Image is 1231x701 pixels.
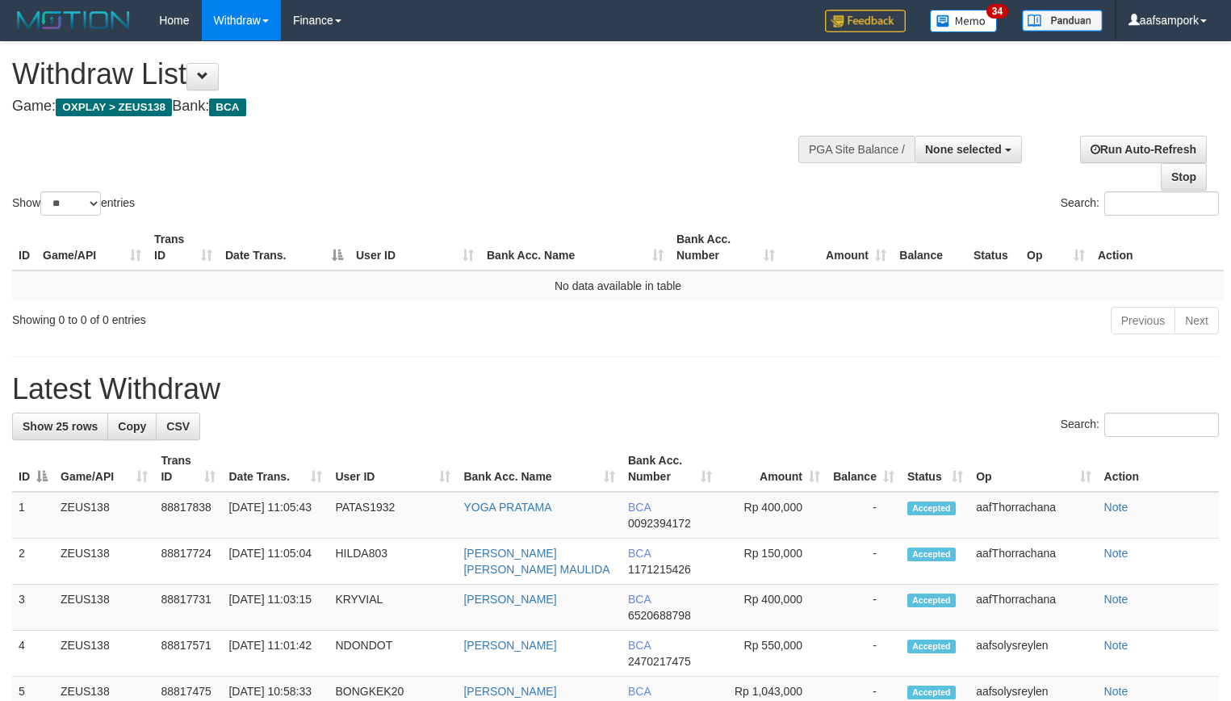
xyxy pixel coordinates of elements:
[12,8,135,32] img: MOTION_logo.png
[54,585,154,631] td: ZEUS138
[156,413,200,440] a: CSV
[901,446,969,492] th: Status: activate to sort column ascending
[628,639,651,652] span: BCA
[1022,10,1103,31] img: panduan.png
[12,492,54,539] td: 1
[718,631,827,677] td: Rp 550,000
[107,413,157,440] a: Copy
[329,492,457,539] td: PATAS1932
[930,10,998,32] img: Button%20Memo.svg
[12,58,805,90] h1: Withdraw List
[1091,225,1224,271] th: Action
[907,640,956,653] span: Accepted
[969,631,1097,677] td: aafsolysreylen
[222,446,329,492] th: Date Trans.: activate to sort column ascending
[56,99,172,116] span: OXPLAY > ZEUS138
[893,225,967,271] th: Balance
[154,585,222,631] td: 88817731
[222,492,329,539] td: [DATE] 11:05:43
[1104,501,1128,514] a: Note
[54,492,154,539] td: ZEUS138
[1104,191,1219,216] input: Search:
[463,685,556,698] a: [PERSON_NAME]
[12,413,108,440] a: Show 25 rows
[222,631,329,677] td: [DATE] 11:01:42
[54,539,154,585] td: ZEUS138
[827,539,901,585] td: -
[23,420,98,433] span: Show 25 rows
[1104,639,1128,652] a: Note
[12,631,54,677] td: 4
[907,548,956,561] span: Accepted
[166,420,190,433] span: CSV
[628,655,691,668] span: Copy 2470217475 to clipboard
[36,225,148,271] th: Game/API: activate to sort column ascending
[463,639,556,652] a: [PERSON_NAME]
[925,143,1002,156] span: None selected
[329,585,457,631] td: KRYVIAL
[718,446,827,492] th: Amount: activate to sort column ascending
[1104,685,1128,698] a: Note
[969,492,1097,539] td: aafThorrachana
[480,225,670,271] th: Bank Acc. Name: activate to sort column ascending
[1111,307,1175,334] a: Previous
[827,585,901,631] td: -
[154,492,222,539] td: 88817838
[12,446,54,492] th: ID: activate to sort column descending
[12,539,54,585] td: 2
[907,686,956,699] span: Accepted
[628,609,691,622] span: Copy 6520688798 to clipboard
[1104,593,1128,606] a: Note
[967,225,1020,271] th: Status
[148,225,219,271] th: Trans ID: activate to sort column ascending
[628,547,651,560] span: BCA
[457,446,622,492] th: Bank Acc. Name: activate to sort column ascending
[219,225,350,271] th: Date Trans.: activate to sort column descending
[222,539,329,585] td: [DATE] 11:05:04
[329,539,457,585] td: HILDA803
[628,563,691,576] span: Copy 1171215426 to clipboard
[118,420,146,433] span: Copy
[907,502,956,515] span: Accepted
[329,446,457,492] th: User ID: activate to sort column ascending
[463,547,609,576] a: [PERSON_NAME] [PERSON_NAME] MAULIDA
[718,585,827,631] td: Rp 400,000
[222,585,329,631] td: [DATE] 11:03:15
[907,594,956,607] span: Accepted
[154,539,222,585] td: 88817724
[718,539,827,585] td: Rp 150,000
[969,585,1097,631] td: aafThorrachana
[628,517,691,530] span: Copy 0092394172 to clipboard
[350,225,480,271] th: User ID: activate to sort column ascending
[1098,446,1219,492] th: Action
[1174,307,1219,334] a: Next
[825,10,906,32] img: Feedback.jpg
[463,593,556,606] a: [PERSON_NAME]
[1061,413,1219,437] label: Search:
[12,585,54,631] td: 3
[1161,163,1207,191] a: Stop
[915,136,1022,163] button: None selected
[969,446,1097,492] th: Op: activate to sort column ascending
[718,492,827,539] td: Rp 400,000
[1104,413,1219,437] input: Search:
[12,271,1224,300] td: No data available in table
[40,191,101,216] select: Showentries
[12,99,805,115] h4: Game: Bank:
[628,685,651,698] span: BCA
[986,4,1008,19] span: 34
[1061,191,1219,216] label: Search:
[628,593,651,606] span: BCA
[798,136,915,163] div: PGA Site Balance /
[1020,225,1091,271] th: Op: activate to sort column ascending
[154,446,222,492] th: Trans ID: activate to sort column ascending
[209,99,245,116] span: BCA
[54,631,154,677] td: ZEUS138
[463,501,551,514] a: YOGA PRATAMA
[12,305,500,328] div: Showing 0 to 0 of 0 entries
[1080,136,1207,163] a: Run Auto-Refresh
[329,631,457,677] td: NDONDOT
[1104,547,1128,560] a: Note
[12,191,135,216] label: Show entries
[54,446,154,492] th: Game/API: activate to sort column ascending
